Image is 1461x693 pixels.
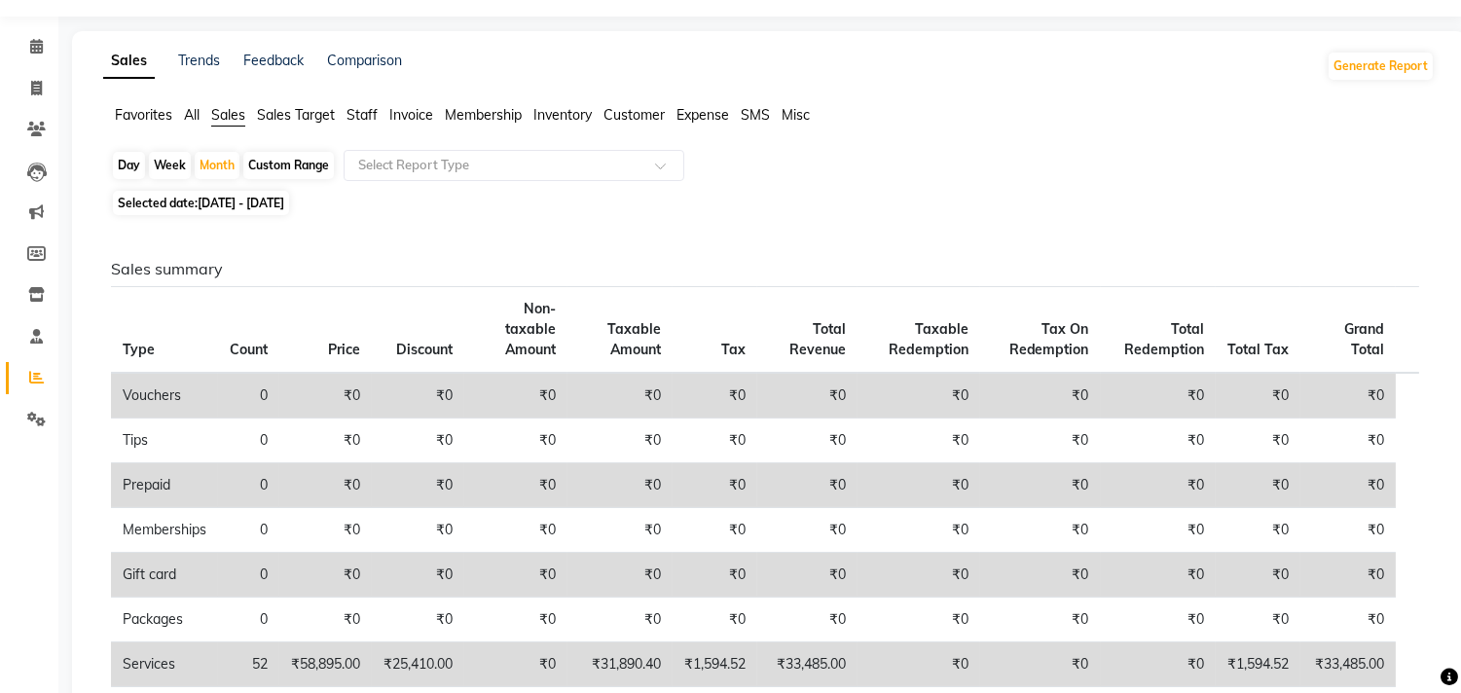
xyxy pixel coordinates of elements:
[103,44,155,79] a: Sales
[1227,341,1289,358] span: Total Tax
[1344,320,1384,358] span: Grand Total
[243,152,334,179] div: Custom Range
[327,52,402,69] a: Comparison
[218,642,279,687] td: 52
[218,598,279,642] td: 0
[218,508,279,553] td: 0
[567,642,673,687] td: ₹31,890.40
[858,419,980,463] td: ₹0
[257,106,335,124] span: Sales Target
[218,419,279,463] td: 0
[372,642,464,687] td: ₹25,410.00
[372,598,464,642] td: ₹0
[1101,642,1217,687] td: ₹0
[396,341,453,358] span: Discount
[184,106,200,124] span: All
[111,463,218,508] td: Prepaid
[789,320,846,358] span: Total Revenue
[1216,598,1300,642] td: ₹0
[115,106,172,124] span: Favorites
[980,642,1100,687] td: ₹0
[372,373,464,419] td: ₹0
[279,419,372,463] td: ₹0
[149,152,191,179] div: Week
[218,463,279,508] td: 0
[741,106,770,124] span: SMS
[858,598,980,642] td: ₹0
[279,463,372,508] td: ₹0
[858,463,980,508] td: ₹0
[113,191,289,215] span: Selected date:
[230,341,268,358] span: Count
[243,52,304,69] a: Feedback
[1216,373,1300,419] td: ₹0
[858,373,980,419] td: ₹0
[445,106,522,124] span: Membership
[673,463,757,508] td: ₹0
[757,553,858,598] td: ₹0
[1101,598,1217,642] td: ₹0
[1300,373,1396,419] td: ₹0
[980,553,1100,598] td: ₹0
[673,508,757,553] td: ₹0
[980,373,1100,419] td: ₹0
[111,508,218,553] td: Memberships
[858,553,980,598] td: ₹0
[1009,320,1089,358] span: Tax On Redemption
[372,463,464,508] td: ₹0
[464,642,567,687] td: ₹0
[111,260,1419,278] h6: Sales summary
[1216,508,1300,553] td: ₹0
[757,373,858,419] td: ₹0
[1101,373,1217,419] td: ₹0
[464,463,567,508] td: ₹0
[567,373,673,419] td: ₹0
[1300,419,1396,463] td: ₹0
[533,106,592,124] span: Inventory
[505,300,556,358] span: Non-taxable Amount
[1300,463,1396,508] td: ₹0
[1101,419,1217,463] td: ₹0
[567,598,673,642] td: ₹0
[567,553,673,598] td: ₹0
[858,642,980,687] td: ₹0
[1216,463,1300,508] td: ₹0
[195,152,239,179] div: Month
[980,463,1100,508] td: ₹0
[372,419,464,463] td: ₹0
[603,106,665,124] span: Customer
[372,553,464,598] td: ₹0
[980,419,1100,463] td: ₹0
[757,463,858,508] td: ₹0
[980,598,1100,642] td: ₹0
[607,320,661,358] span: Taxable Amount
[464,553,567,598] td: ₹0
[1300,598,1396,642] td: ₹0
[567,419,673,463] td: ₹0
[673,642,757,687] td: ₹1,594.52
[464,508,567,553] td: ₹0
[673,373,757,419] td: ₹0
[721,341,746,358] span: Tax
[111,553,218,598] td: Gift card
[676,106,729,124] span: Expense
[389,106,433,124] span: Invoice
[1101,553,1217,598] td: ₹0
[123,341,155,358] span: Type
[111,642,218,687] td: Services
[178,52,220,69] a: Trends
[464,419,567,463] td: ₹0
[218,373,279,419] td: 0
[1216,419,1300,463] td: ₹0
[111,373,218,419] td: Vouchers
[757,419,858,463] td: ₹0
[1300,642,1396,687] td: ₹33,485.00
[889,320,968,358] span: Taxable Redemption
[1300,553,1396,598] td: ₹0
[279,553,372,598] td: ₹0
[198,196,284,210] span: [DATE] - [DATE]
[218,553,279,598] td: 0
[464,598,567,642] td: ₹0
[372,508,464,553] td: ₹0
[328,341,360,358] span: Price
